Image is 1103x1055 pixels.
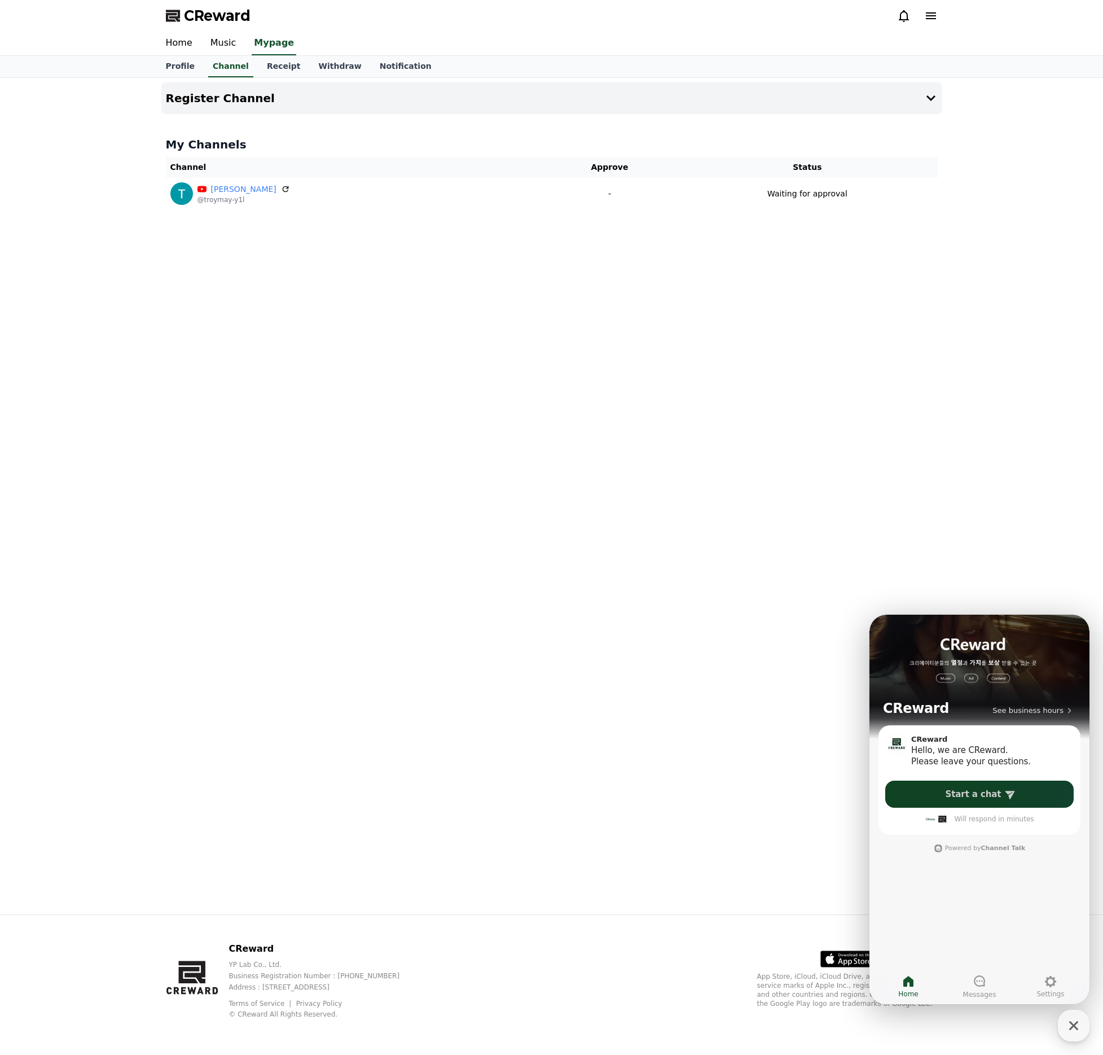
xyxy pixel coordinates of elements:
[757,972,938,1008] p: App Store, iCloud, iCloud Drive, and iTunes Store are service marks of Apple Inc., registered in ...
[542,157,678,178] th: Approve
[166,7,251,25] a: CReward
[166,137,938,152] h4: My Channels
[228,942,418,956] p: CReward
[228,960,418,969] p: YP Lab Co., Ltd.
[197,195,290,204] p: @troymay-y1l
[767,188,847,200] p: Waiting for approval
[157,32,201,55] a: Home
[296,1000,342,1008] a: Privacy Policy
[309,56,370,77] a: Withdraw
[184,7,251,25] span: CReward
[161,82,942,114] button: Register Channel
[228,1010,418,1019] p: © CReward All Rights Reserved.
[677,157,937,178] th: Status
[228,983,418,992] p: Address : [STREET_ADDRESS]
[208,56,253,77] a: Channel
[869,615,1089,1004] iframe: Channel chat
[252,32,296,55] a: Mypage
[258,56,310,77] a: Receipt
[166,92,275,104] h4: Register Channel
[170,182,193,205] img: Troy May
[166,157,542,178] th: Channel
[547,188,673,200] p: -
[211,183,276,195] a: [PERSON_NAME]
[157,56,204,77] a: Profile
[201,32,245,55] a: Music
[228,1000,293,1008] a: Terms of Service
[228,971,418,980] p: Business Registration Number : [PHONE_NUMBER]
[371,56,441,77] a: Notification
